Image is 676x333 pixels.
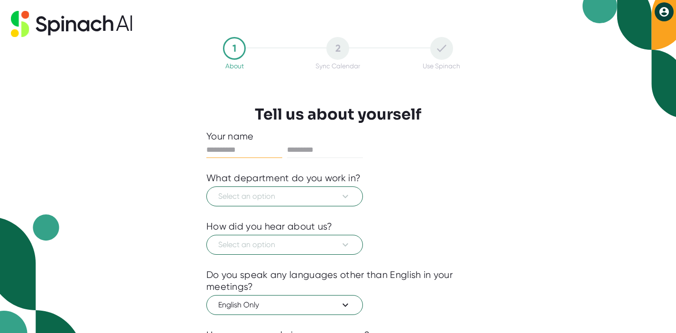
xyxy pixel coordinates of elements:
div: About [225,62,244,70]
h3: Tell us about yourself [255,105,421,123]
button: English Only [206,295,363,315]
div: 1 [223,37,246,60]
div: Do you speak any languages other than English in your meetings? [206,269,470,293]
div: How did you hear about us? [206,221,333,232]
div: What department do you work in? [206,172,361,184]
span: Select an option [218,191,351,202]
iframe: Intercom live chat [644,301,667,324]
div: 2 [326,37,349,60]
div: Use Spinach [423,62,460,70]
button: Select an option [206,186,363,206]
span: English Only [218,299,351,311]
span: Select an option [218,239,351,250]
div: Sync Calendar [315,62,360,70]
div: Your name [206,130,470,142]
button: Select an option [206,235,363,255]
